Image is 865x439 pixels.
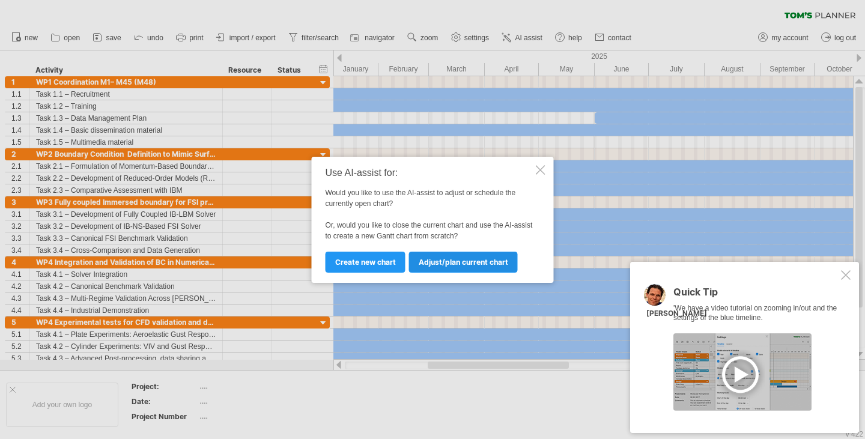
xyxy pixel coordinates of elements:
span: Create new chart [335,258,396,267]
span: Adjust/plan current chart [419,258,508,267]
div: Would you like to use the AI-assist to adjust or schedule the currently open chart? Or, would you... [326,168,533,272]
div: 'We have a video tutorial on zooming in/out and the settings of the blue timeline. [673,287,839,411]
div: Use AI-assist for: [326,168,533,178]
a: Create new chart [326,252,405,273]
div: Quick Tip [673,287,839,303]
a: Adjust/plan current chart [409,252,518,273]
div: [PERSON_NAME] [646,309,707,319]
